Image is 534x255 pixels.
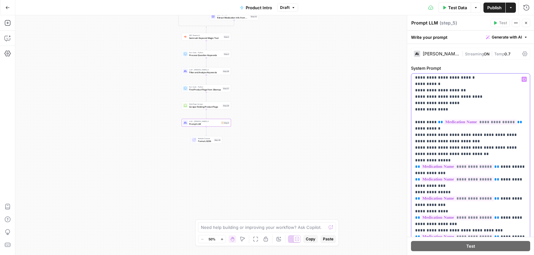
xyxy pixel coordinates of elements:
g: Edge from step_37 to step_38 [206,92,207,102]
button: Publish [483,3,505,13]
div: SEO ResearchSemrush Keyword Magic ToolStep 2 [182,33,231,41]
span: | [489,50,494,57]
span: Web Page Scrape [189,103,221,105]
span: LLM · [PERSON_NAME] 4 [189,68,221,71]
span: SEO Research [189,34,222,37]
g: Edge from step_36 to step_37 [206,75,207,84]
div: Step 43 [250,15,257,18]
div: Step 37 [222,87,229,90]
div: Step 38 [222,104,229,107]
span: Multiple Outputs [198,137,213,140]
button: Test Data [438,3,471,13]
div: Run Code · PythonProcess Question KeywordsStep 3 [182,50,231,58]
button: Test [411,241,530,251]
span: Product Intro [246,4,272,11]
span: Run Code · Python [189,51,222,54]
span: Prompt LLM [189,122,220,125]
span: Copy [306,236,315,242]
span: Test Data [448,4,467,11]
span: 0.7 [504,52,510,56]
span: ON [484,52,489,56]
g: Edge from step_43 to step_39-conditional-end [206,20,234,28]
span: Paste [323,236,333,242]
span: 50% [209,237,216,242]
span: Generate with AI [492,34,522,40]
span: | [462,50,465,57]
button: Copy [303,235,318,243]
span: Filter and Analyze Keywords [189,71,221,74]
span: Test [466,243,475,249]
div: Run Code · PythonFind Product Page from SitemapStep 37 [182,85,231,92]
div: Web Page ScrapeScrape Existing Product PageStep 38 [182,102,231,110]
g: Edge from step_39-conditional-end to step_2 [206,27,207,33]
span: Process Question Keywords [189,53,222,57]
span: Run Code · Python [189,86,221,88]
div: Write your prompt [407,31,534,44]
span: Format JSON [198,139,213,143]
div: Step 5 [221,121,229,124]
g: Edge from step_3 to step_36 [206,58,207,67]
span: Extract Medication Info from Manufacturer Site [217,16,249,19]
button: Product Intro [236,3,276,13]
span: Publish [487,4,502,11]
button: Test [490,19,510,27]
span: Scrape Existing Product Page [189,105,221,108]
span: LLM · [PERSON_NAME] 4 [189,120,220,123]
div: LLM · [PERSON_NAME] 4Filter and Analyze KeywordsStep 36 [182,67,231,75]
span: Find Product Page from Sitemap [189,88,221,91]
textarea: Prompt LLM [411,20,438,26]
button: Generate with AI [483,33,530,41]
div: Step 3 [223,53,229,55]
span: Test [499,20,507,26]
span: ( step_5 ) [440,20,457,26]
div: Multiple OutputsFormat JSONStep 28 [182,136,231,144]
span: Streaming [465,52,484,56]
div: Step 2 [223,35,229,38]
div: LLM · GPT-4.1Extract Medication Info from Manufacturer SiteStep 43 [209,13,259,20]
div: Step 36 [222,70,229,73]
label: System Prompt [411,65,530,71]
g: Edge from step_38 to step_5 [206,110,207,119]
button: Paste [320,235,336,243]
span: Temp [494,52,504,56]
div: [PERSON_NAME] 4 [423,52,459,56]
div: LLM · [PERSON_NAME] 4Prompt LLMStep 5 [182,119,231,127]
g: Edge from step_2 to step_3 [206,41,207,50]
span: Semrush Keyword Magic Tool [189,36,222,39]
button: Draft [277,4,298,12]
g: Edge from step_5 to step_28 [206,127,207,136]
div: Step 28 [214,138,221,141]
img: 8a3tdog8tf0qdwwcclgyu02y995m [184,35,187,39]
span: Draft [280,5,290,11]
